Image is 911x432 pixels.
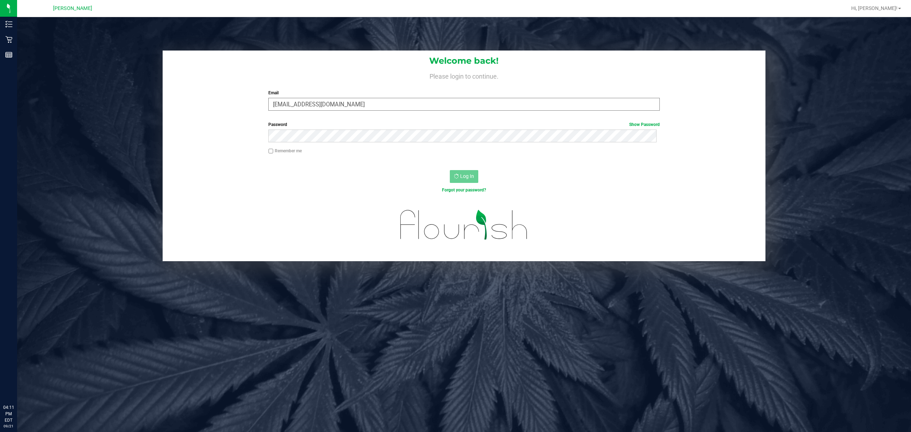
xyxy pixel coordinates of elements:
span: [PERSON_NAME] [53,5,92,11]
inline-svg: Reports [5,51,12,58]
a: Show Password [629,122,660,127]
inline-svg: Inventory [5,21,12,28]
button: Log In [450,170,478,183]
span: Log In [460,173,474,179]
h1: Welcome back! [163,56,766,65]
inline-svg: Retail [5,36,12,43]
label: Remember me [268,148,302,154]
a: Forgot your password? [442,188,486,193]
span: Password [268,122,287,127]
input: Remember me [268,149,273,154]
img: flourish_logo.svg [389,201,539,249]
label: Email [268,90,660,96]
p: 04:11 PM EDT [3,404,14,423]
span: Hi, [PERSON_NAME]! [851,5,897,11]
p: 09/21 [3,423,14,429]
h4: Please login to continue. [163,71,766,80]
